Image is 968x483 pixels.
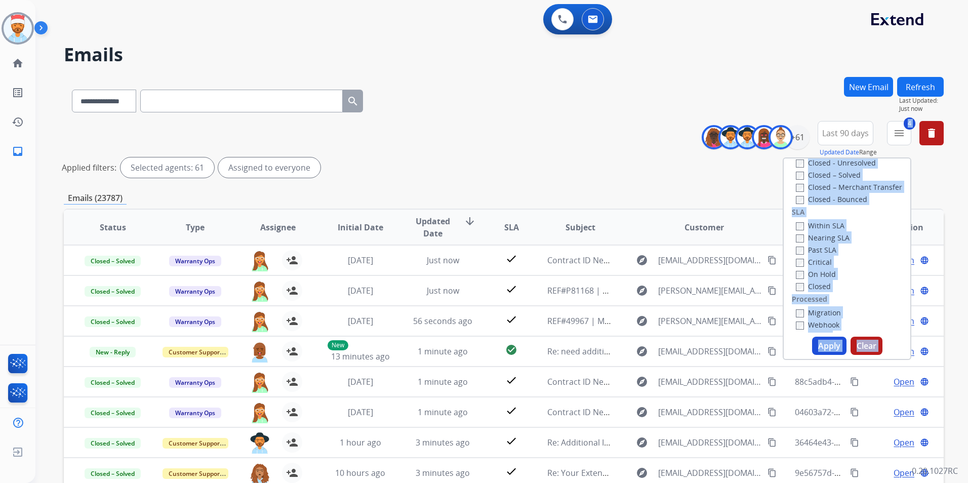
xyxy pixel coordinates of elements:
span: [EMAIL_ADDRESS][DOMAIN_NAME] [658,345,762,357]
span: [DATE] [348,376,373,387]
span: Closed – Solved [85,316,141,327]
span: Just now [899,105,944,113]
input: On Hold [796,271,804,279]
input: Closed – Merchant Transfer [796,184,804,192]
span: Initial Date [338,221,383,233]
mat-icon: explore [636,254,648,266]
mat-icon: history [12,116,24,128]
span: Range [820,148,877,156]
span: Open [894,406,914,418]
mat-icon: content_copy [768,438,777,447]
mat-icon: content_copy [768,377,777,386]
mat-icon: check_circle [505,344,517,356]
span: Customer [684,221,724,233]
mat-icon: language [920,408,929,417]
span: REF#P81168 | Manual Contract Creation [547,285,701,296]
input: Critical [796,259,804,267]
label: Past SLA [796,245,836,255]
p: Applied filters: [62,162,116,174]
mat-icon: person_add [286,406,298,418]
span: New - Reply [90,347,136,357]
img: agent-avatar [250,250,270,271]
input: Migration [796,309,804,317]
mat-icon: language [920,286,929,295]
mat-icon: inbox [12,145,24,157]
mat-icon: search [347,95,359,107]
label: Closed – Merchant Transfer [796,182,902,192]
span: [DATE] [348,255,373,266]
mat-icon: person_add [286,467,298,479]
button: Updated Date [820,148,859,156]
label: Nearing SLA [796,233,850,243]
span: [DATE] [348,407,373,418]
span: Closed – Solved [85,408,141,418]
img: agent-avatar [250,432,270,454]
button: Last 90 days [818,121,873,145]
span: 36464e43-2663-435b-acef-3bb186df6cab [795,437,948,448]
input: Closed - Unresolved [796,159,804,168]
img: avatar [4,14,32,43]
span: Closed – Solved [85,256,141,266]
mat-icon: explore [636,315,648,327]
img: agent-avatar [250,402,270,423]
span: Type [186,221,205,233]
p: Emails (23787) [64,192,127,205]
img: agent-avatar [250,341,270,363]
mat-icon: content_copy [768,468,777,477]
label: Polling [796,332,831,342]
mat-icon: language [920,377,929,386]
label: Closed - Unresolved [796,158,876,168]
mat-icon: list_alt [12,87,24,99]
span: [EMAIL_ADDRESS][DOMAIN_NAME] [658,406,762,418]
mat-icon: check [505,435,517,447]
mat-icon: check [505,374,517,386]
mat-icon: check [505,283,517,295]
span: Subject [566,221,595,233]
mat-icon: content_copy [850,408,859,417]
mat-icon: content_copy [850,377,859,386]
mat-icon: content_copy [768,256,777,265]
span: Re: Additional Information Required [547,437,684,448]
mat-icon: language [920,347,929,356]
mat-icon: person_add [286,376,298,388]
img: agent-avatar [250,280,270,302]
span: [PERSON_NAME][EMAIL_ADDRESS][DOMAIN_NAME] [658,315,762,327]
span: 1 minute ago [418,376,468,387]
mat-icon: explore [636,376,648,388]
button: New Email [844,77,893,97]
div: Selected agents: 61 [120,157,214,178]
span: Open [894,467,914,479]
span: [EMAIL_ADDRESS][DOMAIN_NAME] [658,376,762,388]
span: 3 minutes ago [416,467,470,478]
span: Customer Support [163,347,228,357]
mat-icon: check [505,405,517,417]
div: Assigned to everyone [218,157,320,178]
span: Contract ID Needed for LA980844 - Ticket #1182221 [547,255,742,266]
mat-icon: person_add [286,254,298,266]
span: Updated Date [410,215,456,239]
mat-icon: home [12,57,24,69]
span: Warranty Ops [169,377,221,388]
span: [DATE] [348,315,373,327]
span: 88c5adb4-84eb-4a32-81be-643709a9e898 [795,376,952,387]
span: Re: Your Extend claim is being reviewed [547,467,698,478]
label: Webhook [796,320,839,330]
label: Migration [796,308,841,317]
img: agent-avatar [250,372,270,393]
mat-icon: content_copy [768,316,777,326]
span: Contract ID Needed for LA734886- Ticket #1183199 [547,407,740,418]
span: [PERSON_NAME][EMAIL_ADDRESS][DOMAIN_NAME] [658,285,762,297]
mat-icon: explore [636,406,648,418]
span: [EMAIL_ADDRESS][DOMAIN_NAME] [658,467,762,479]
mat-icon: content_copy [850,438,859,447]
mat-icon: explore [636,345,648,357]
mat-icon: language [920,316,929,326]
mat-icon: person_add [286,436,298,449]
span: Just now [427,285,459,296]
span: Status [100,221,126,233]
span: Closed – Solved [85,286,141,297]
label: Critical [796,257,832,267]
mat-icon: explore [636,285,648,297]
mat-icon: explore [636,467,648,479]
input: Closed [796,283,804,291]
